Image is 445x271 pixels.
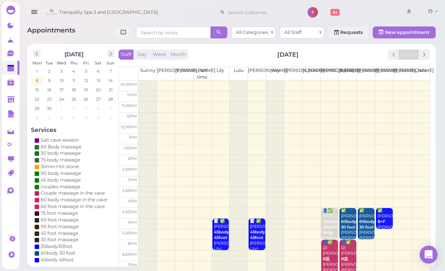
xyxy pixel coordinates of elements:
span: 10 [83,114,89,121]
div: 60body 30 foot [41,250,75,256]
span: 9 [72,114,76,121]
span: 27 [95,96,101,103]
div: 45 body massage [41,177,81,183]
div: 60 foot massage [41,217,79,223]
b: B盐 [323,256,330,261]
span: 2 [72,105,76,112]
div: 30 body massage [41,150,81,157]
b: 60body 30 foot [359,219,375,230]
span: 7 [109,68,113,75]
span: 12pm [126,114,137,119]
span: 24 [59,96,65,103]
span: 6:30pm [122,252,137,257]
span: 7 [47,114,51,121]
div: ✅ [PERSON_NAME] [PERSON_NAME]|[PERSON_NAME] 4:30pm - 6:00pm [359,208,375,258]
span: 5pm [128,220,137,225]
span: 12 [108,114,113,121]
button: Day [133,50,151,60]
span: 17 [59,86,64,93]
th: [PERSON_NAME] [175,67,193,81]
span: 2pm [128,156,137,161]
th: [PERSON_NAME] [393,67,411,81]
th: [PERSON_NAME] [375,67,393,81]
span: 22 [34,96,40,103]
span: 1 [60,105,63,112]
span: 6 [96,68,100,75]
div: Salt cave session [41,137,79,144]
span: 9 [47,77,51,84]
div: couples massage [41,183,81,190]
div: 75 body massage [41,157,81,163]
div: 👤✅ [PERSON_NAME] [PERSON_NAME] 4:30pm - 6:00pm [322,208,338,258]
div: 60 Body massage [41,144,82,150]
span: 5:30pm [122,231,137,236]
span: 11 [96,114,101,121]
th: [PERSON_NAME] [321,67,339,81]
span: 8 [60,114,64,121]
span: 8 [35,77,39,84]
div: Open Intercom Messenger [420,246,438,264]
span: 7pm [128,262,137,267]
button: next [107,50,115,57]
span: New appointment [385,29,429,35]
span: 6 [35,114,39,121]
button: New appointment [373,26,436,38]
div: 30min Hot stone [41,163,79,170]
b: 60body 30 foot [341,219,356,230]
h2: [DATE] [64,50,83,58]
span: 16 [47,86,52,93]
span: 5 [84,68,88,75]
span: 3 [60,68,63,75]
input: Search by notes [136,26,211,38]
b: B盐 [341,256,348,261]
span: 1 [35,68,38,75]
th: Part time [193,67,211,81]
div: ✅ [PERSON_NAME] [PERSON_NAME] 4:30pm - 5:30pm [377,208,393,247]
span: 3pm [128,177,137,182]
th: May [266,67,284,81]
div: 45body 45foot [41,256,74,263]
span: 18 [71,86,76,93]
span: 5 [109,105,113,112]
span: 2 [47,68,51,75]
a: Requests [328,26,369,38]
span: 6pm [128,241,137,246]
span: 11am [127,92,137,97]
div: 45 foot massage [41,230,79,237]
span: 12 [83,77,89,84]
th: Coco [411,67,430,81]
span: 4 [96,105,100,112]
th: [PERSON_NAME] [339,67,357,81]
span: 3:30pm [122,188,137,193]
button: prev [33,50,41,57]
span: 3 [84,105,88,112]
span: Appointments [27,26,75,34]
span: Wed [57,60,66,66]
span: 10 [59,77,64,84]
h2: [DATE] [277,50,299,59]
span: 13 [96,77,101,84]
span: 1:30pm [123,146,137,151]
span: 11:30am [121,103,137,108]
b: 30facial +60mins body [323,219,340,235]
span: Tranquility Spa 3 and [GEOGRAPHIC_DATA] [59,2,158,23]
span: Mon [32,60,42,66]
button: Month [168,50,188,60]
span: 14 [108,77,113,84]
div: 60 foot massage in the cave [41,203,105,210]
span: Sun [107,60,114,66]
b: B+F [378,219,385,224]
th: [GEOGRAPHIC_DATA] [302,67,321,81]
div: 75 foot massage [41,210,78,217]
span: 26 [83,96,89,103]
th: Sunny [139,67,157,81]
span: 1pm [129,135,137,140]
span: 12:30pm [121,125,137,129]
span: 19 [83,86,89,93]
div: 30body30foot [41,243,73,250]
span: 15 [34,86,40,93]
button: next [419,50,430,60]
button: prev [388,50,400,60]
span: 25 [71,96,77,103]
b: 45body 45foot [250,230,265,240]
